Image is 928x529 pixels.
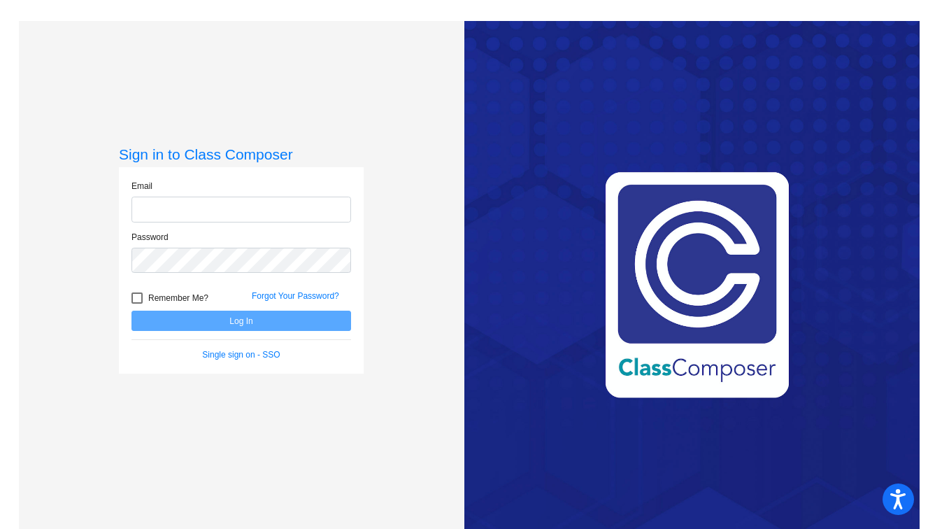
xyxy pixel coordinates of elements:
span: Remember Me? [148,290,208,306]
h3: Sign in to Class Composer [119,146,364,163]
a: Forgot Your Password? [252,291,339,301]
a: Single sign on - SSO [202,350,280,360]
label: Email [131,180,152,192]
button: Log In [131,311,351,331]
label: Password [131,231,169,244]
